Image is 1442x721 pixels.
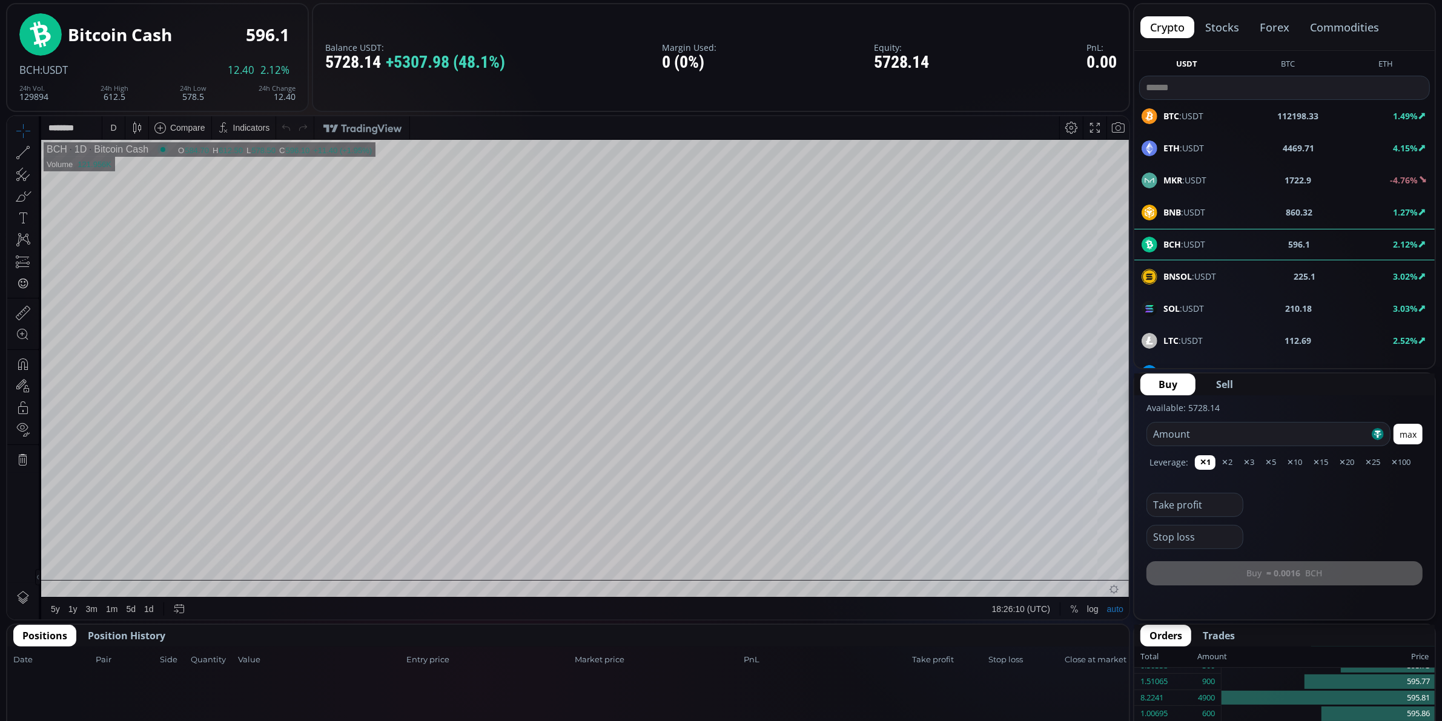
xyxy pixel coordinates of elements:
span: Orders [1149,628,1182,643]
div: auto [1100,488,1116,498]
b: BTC [1163,110,1179,122]
b: 4.61% [1393,367,1418,378]
span: Quantity [191,654,234,666]
label: Equity: [874,43,930,52]
b: 210.18 [1285,302,1312,315]
button: Buy [1140,374,1196,395]
div: 12.40 [259,85,296,101]
div: 578.50 [244,30,268,39]
button: 18:26:10 (UTC) [981,481,1047,504]
button: Positions [13,625,76,647]
button: ✕20 [1334,455,1359,470]
span: Positions [22,628,67,643]
div: Amount [1197,649,1227,665]
span: +5307.98 (48.1%) [386,53,505,72]
label: Margin Used: [662,43,716,52]
div: O [171,30,177,39]
div: 612.50 [211,30,236,39]
b: BNSOL [1163,271,1192,282]
button: ✕1 [1195,455,1215,470]
div: Price [1227,649,1429,665]
span: Entry price [406,654,571,666]
span: Value [238,654,403,666]
div: 1D [60,28,79,39]
span: Date [13,654,92,666]
div: 121.956K [70,44,104,53]
div: 595.77 [1222,674,1435,690]
div: 5728.14 [874,53,930,72]
b: LTC [1163,335,1179,346]
div: 3m [79,488,90,498]
div: Volume [39,44,65,53]
button: ✕5 [1260,455,1281,470]
button: Orders [1140,625,1191,647]
div: 129894 [19,85,48,101]
button: ✕3 [1239,455,1259,470]
div: 0.00 [1086,53,1117,72]
span: :USDT [1163,366,1211,379]
div: H [205,30,211,39]
b: 1.27% [1393,206,1418,218]
div: 24h Low [180,85,207,92]
div: Go to [162,481,182,504]
span: Position History [88,628,165,643]
div: Total [1140,649,1197,665]
button: ✕2 [1217,455,1237,470]
div: C [272,30,278,39]
b: 3.02% [1393,271,1418,282]
b: 1.49% [1393,110,1418,122]
span: Trades [1203,628,1235,643]
div: 578.5 [180,85,207,101]
button: ETH [1374,58,1398,73]
div: 595.81 [1222,690,1435,706]
div: Bitcoin Cash [79,28,141,39]
div: 24h Vol. [19,85,48,92]
div: 24h High [101,85,128,92]
div: Bitcoin Cash [68,25,172,44]
b: ETH [1163,142,1180,154]
button: max [1394,424,1423,444]
div: 1y [61,488,70,498]
span: Close at market [1065,654,1123,666]
button: Trades [1194,625,1244,647]
button: Position History [79,625,174,647]
label: Balance USDT: [325,43,505,52]
b: MKR [1163,174,1182,186]
span: :USDT [1163,206,1205,219]
span: :USDT [1163,334,1203,347]
div: 5728.14 [325,53,505,72]
b: 3.03% [1393,303,1418,314]
div: Indicators [226,7,263,16]
label: Leverage: [1149,456,1188,469]
div: 0 (0%) [662,53,716,72]
span: Market price [575,654,740,666]
label: Available: 5728.14 [1146,402,1220,413]
span: BCH [19,63,40,77]
span: :USDT [1163,110,1203,122]
b: DASH [1163,367,1187,378]
div: D [103,7,109,16]
div: BCH [39,28,60,39]
b: 112198.33 [1278,110,1319,122]
div: 1.51065 [1140,674,1168,690]
div: Toggle Auto Scale [1096,481,1120,504]
div: Toggle Percentage [1059,481,1076,504]
div: 584.70 [177,30,202,39]
div: 612.5 [101,85,128,101]
b: 24.07 [1291,366,1313,379]
button: forex [1250,16,1299,38]
b: 4.15% [1393,142,1418,154]
b: BNB [1163,206,1181,218]
div: Compare [163,7,198,16]
span: :USDT [1163,302,1204,315]
span: :USDT [1163,270,1216,283]
div: Hide Drawings Toolbar [28,453,33,469]
b: 4469.71 [1283,142,1314,154]
button: ✕25 [1360,455,1385,470]
b: 225.1 [1294,270,1315,283]
span: Sell [1216,377,1233,392]
b: SOL [1163,303,1180,314]
span: 2.12% [260,65,289,76]
button: ✕15 [1308,455,1333,470]
button: ✕10 [1282,455,1307,470]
